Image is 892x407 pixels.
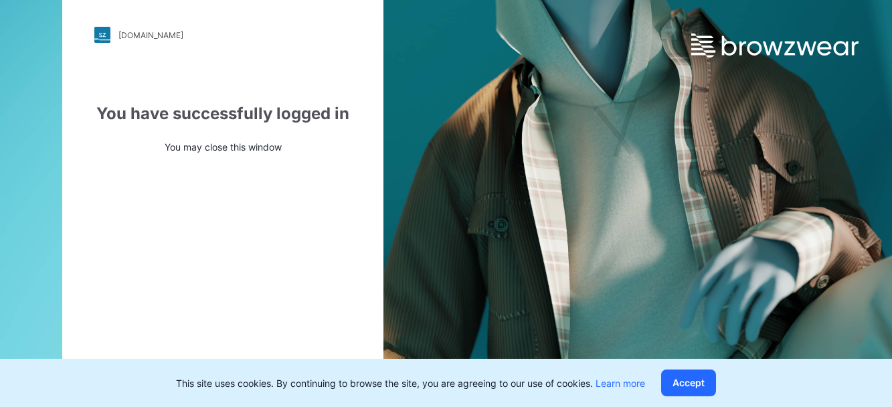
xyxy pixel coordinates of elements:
[94,102,351,126] div: You have successfully logged in
[176,376,645,390] p: This site uses cookies. By continuing to browse the site, you are agreeing to our use of cookies.
[94,27,351,43] a: [DOMAIN_NAME]
[94,140,351,154] p: You may close this window
[691,33,859,58] img: browzwear-logo.e42bd6dac1945053ebaf764b6aa21510.svg
[661,370,716,396] button: Accept
[118,30,183,40] div: [DOMAIN_NAME]
[94,27,110,43] img: stylezone-logo.562084cfcfab977791bfbf7441f1a819.svg
[596,378,645,389] a: Learn more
